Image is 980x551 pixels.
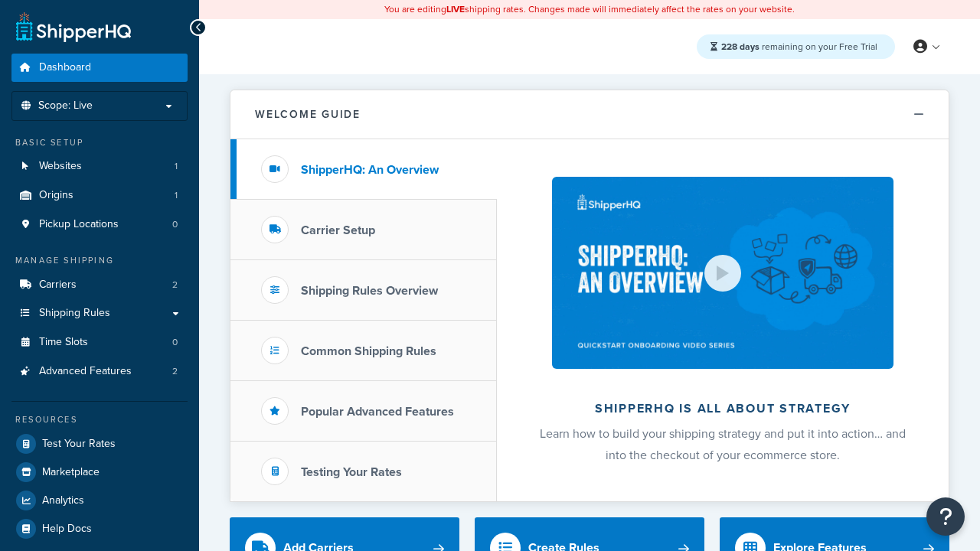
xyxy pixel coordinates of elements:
[446,2,465,16] b: LIVE
[301,163,439,177] h3: ShipperHQ: An Overview
[172,218,178,231] span: 0
[540,425,906,464] span: Learn how to build your shipping strategy and put it into action… and into the checkout of your e...
[11,357,188,386] li: Advanced Features
[42,523,92,536] span: Help Docs
[11,357,188,386] a: Advanced Features2
[11,54,188,82] a: Dashboard
[175,189,178,202] span: 1
[11,487,188,514] a: Analytics
[42,438,116,451] span: Test Your Rates
[172,279,178,292] span: 2
[301,344,436,358] h3: Common Shipping Rules
[301,223,375,237] h3: Carrier Setup
[537,402,908,416] h2: ShipperHQ is all about strategy
[11,210,188,239] a: Pickup Locations0
[255,109,361,120] h2: Welcome Guide
[39,160,82,173] span: Websites
[172,336,178,349] span: 0
[721,40,759,54] strong: 228 days
[301,284,438,298] h3: Shipping Rules Overview
[11,254,188,267] div: Manage Shipping
[39,61,91,74] span: Dashboard
[301,405,454,419] h3: Popular Advanced Features
[301,465,402,479] h3: Testing Your Rates
[926,497,965,536] button: Open Resource Center
[11,458,188,486] a: Marketplace
[175,160,178,173] span: 1
[11,152,188,181] li: Websites
[11,136,188,149] div: Basic Setup
[39,279,77,292] span: Carriers
[39,365,132,378] span: Advanced Features
[39,336,88,349] span: Time Slots
[11,181,188,210] li: Origins
[721,40,877,54] span: remaining on your Free Trial
[11,413,188,426] div: Resources
[11,328,188,357] a: Time Slots0
[230,90,949,139] button: Welcome Guide
[11,181,188,210] a: Origins1
[11,328,188,357] li: Time Slots
[11,152,188,181] a: Websites1
[39,189,73,202] span: Origins
[38,99,93,112] span: Scope: Live
[39,218,119,231] span: Pickup Locations
[11,299,188,328] a: Shipping Rules
[39,307,110,320] span: Shipping Rules
[172,365,178,378] span: 2
[11,271,188,299] li: Carriers
[11,271,188,299] a: Carriers2
[42,494,84,507] span: Analytics
[11,515,188,543] a: Help Docs
[42,466,100,479] span: Marketplace
[11,430,188,458] a: Test Your Rates
[552,177,893,369] img: ShipperHQ is all about strategy
[11,210,188,239] li: Pickup Locations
